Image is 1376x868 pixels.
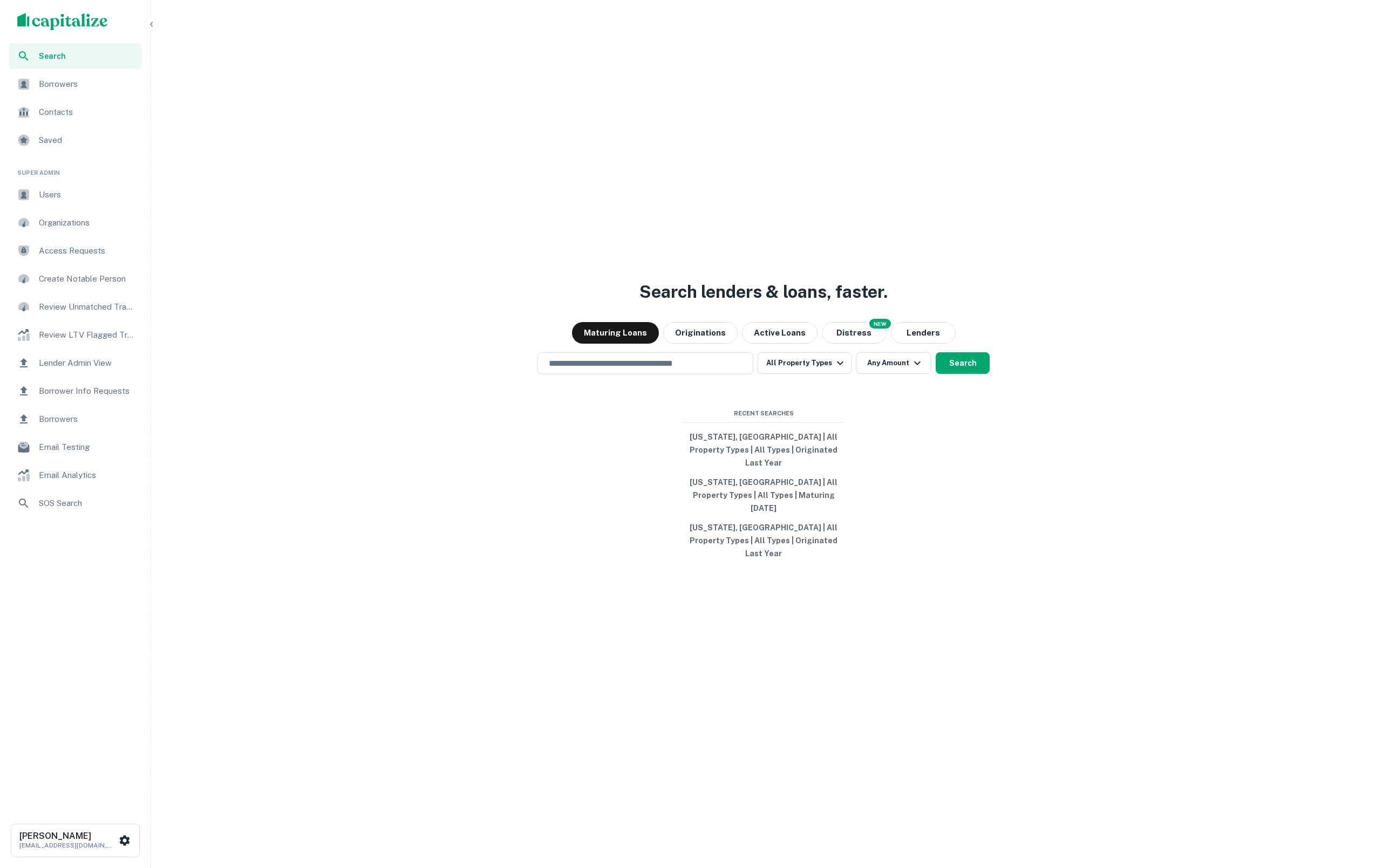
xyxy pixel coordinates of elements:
[758,352,852,374] button: All Property Types
[683,473,844,518] button: [US_STATE], [GEOGRAPHIC_DATA] | All Property Types | All Types | Maturing [DATE]
[39,244,135,257] span: Access Requests
[9,406,142,432] a: Borrowers
[39,272,135,285] span: Create Notable Person
[39,216,135,229] span: Organizations
[39,300,135,313] span: Review Unmatched Transactions
[39,106,135,119] span: Contacts
[39,497,135,510] span: SOS Search
[39,188,135,201] span: Users
[39,50,135,62] span: Search
[9,238,142,264] a: Access Requests
[39,413,135,426] span: Borrowers
[9,127,142,153] a: Saved
[572,322,659,344] button: Maturing Loans
[936,352,990,374] button: Search
[17,13,108,30] img: capitalize-logo.png
[683,409,844,418] span: Recent Searches
[39,469,135,482] span: Email Analytics
[869,319,891,329] div: NEW
[9,462,142,488] a: Email Analytics
[9,155,142,182] li: Super Admin
[683,427,844,473] button: [US_STATE], [GEOGRAPHIC_DATA] | All Property Types | All Types | Originated Last Year
[9,266,142,292] a: Create Notable Person
[19,840,117,850] p: [EMAIL_ADDRESS][DOMAIN_NAME]
[39,385,135,398] span: Borrower Info Requests
[11,824,140,857] button: [PERSON_NAME][EMAIL_ADDRESS][DOMAIN_NAME]
[9,434,142,460] a: Email Testing
[639,279,888,305] h3: Search lenders & loans, faster.
[742,322,818,344] button: Active Loans
[39,134,135,147] span: Saved
[822,322,887,344] button: Search distressed loans with lien and other non-mortgage details.
[856,352,931,374] button: Any Amount
[9,350,142,376] a: Lender Admin View
[9,322,142,348] a: Review LTV Flagged Transactions
[19,832,117,840] h6: [PERSON_NAME]
[683,518,844,563] button: [US_STATE], [GEOGRAPHIC_DATA] | All Property Types | All Types | Originated Last Year
[9,294,142,320] a: Review Unmatched Transactions
[9,99,142,125] a: Contacts
[9,71,142,97] a: Borrowers
[39,329,135,341] span: Review LTV Flagged Transactions
[39,357,135,370] span: Lender Admin View
[9,182,142,208] a: Users
[9,378,142,404] a: Borrower Info Requests
[39,441,135,454] span: Email Testing
[9,490,142,516] a: SOS Search
[1322,782,1376,833] iframe: Chat Widget
[891,322,956,344] button: Lenders
[9,210,142,236] a: Organizations
[663,322,738,344] button: Originations
[39,78,135,91] span: Borrowers
[9,43,142,69] a: Search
